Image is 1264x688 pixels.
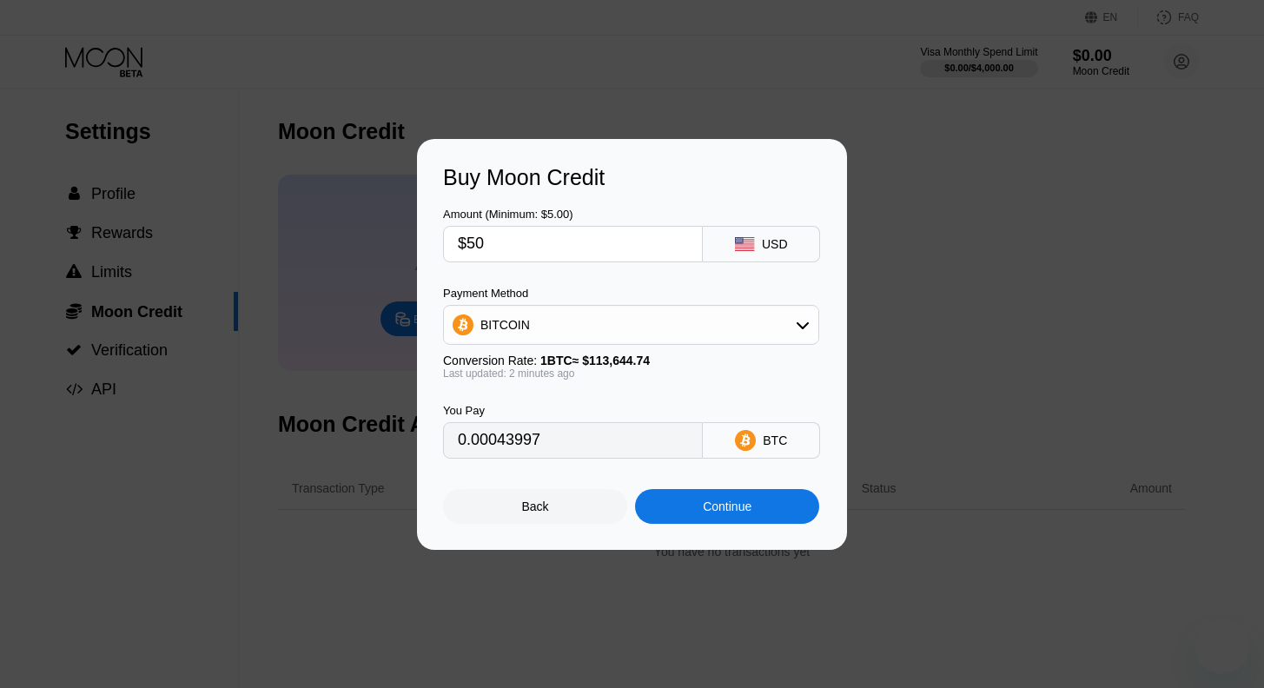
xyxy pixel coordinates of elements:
[443,208,703,221] div: Amount (Minimum: $5.00)
[443,165,821,190] div: Buy Moon Credit
[1195,619,1250,674] iframe: Button to launch messaging window
[762,237,788,251] div: USD
[458,227,688,261] input: $0.00
[763,433,787,447] div: BTC
[522,499,549,513] div: Back
[443,489,627,524] div: Back
[703,499,751,513] div: Continue
[443,367,819,380] div: Last updated: 2 minutes ago
[635,489,819,524] div: Continue
[443,404,703,417] div: You Pay
[444,308,818,342] div: BITCOIN
[480,318,530,332] div: BITCOIN
[443,287,819,300] div: Payment Method
[443,354,819,367] div: Conversion Rate:
[540,354,650,367] span: 1 BTC ≈ $113,644.74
